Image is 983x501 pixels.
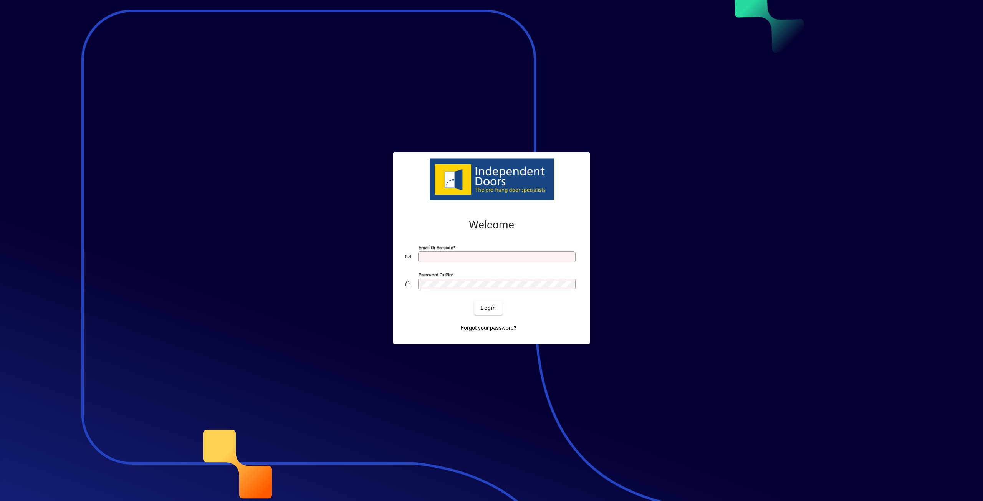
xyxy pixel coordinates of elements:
h2: Welcome [405,218,578,231]
span: Login [480,304,496,312]
button: Login [474,301,502,315]
mat-label: Email or Barcode [419,245,453,250]
span: Forgot your password? [461,324,516,332]
mat-label: Password or Pin [419,272,452,278]
a: Forgot your password? [458,321,520,335]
